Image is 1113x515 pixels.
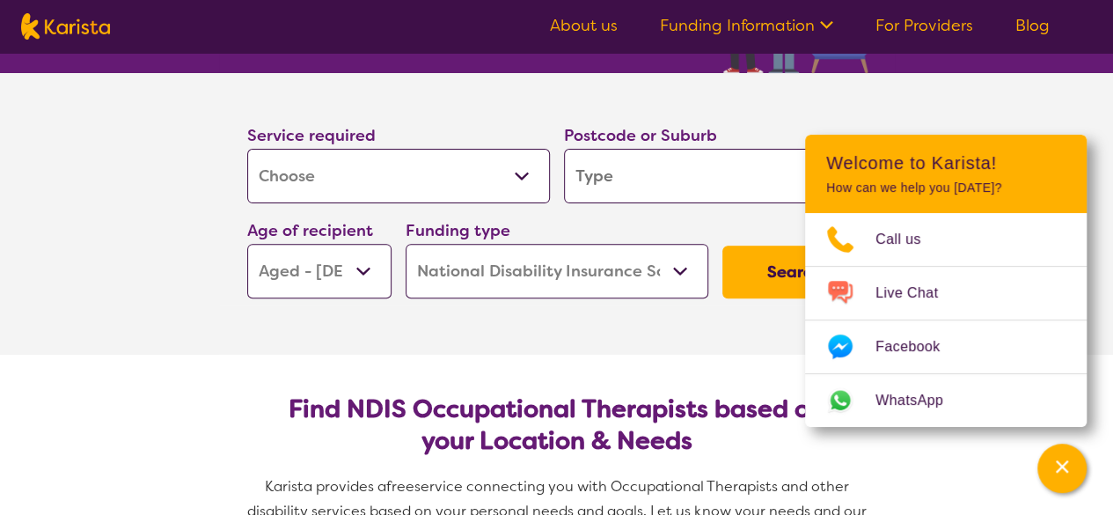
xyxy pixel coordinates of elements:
[386,477,414,496] span: free
[564,125,717,146] label: Postcode or Suburb
[660,15,833,36] a: Funding Information
[564,149,867,203] input: Type
[265,477,386,496] span: Karista provides a
[875,387,964,414] span: WhatsApp
[826,180,1065,195] p: How can we help you [DATE]?
[875,226,942,253] span: Call us
[1037,444,1087,493] button: Channel Menu
[406,220,510,241] label: Funding type
[875,334,961,360] span: Facebook
[1015,15,1050,36] a: Blog
[550,15,618,36] a: About us
[875,280,959,306] span: Live Chat
[722,246,867,298] button: Search
[247,125,376,146] label: Service required
[805,135,1087,427] div: Channel Menu
[247,220,373,241] label: Age of recipient
[875,15,973,36] a: For Providers
[21,13,110,40] img: Karista logo
[826,152,1065,173] h2: Welcome to Karista!
[805,374,1087,427] a: Web link opens in a new tab.
[805,213,1087,427] ul: Choose channel
[261,394,853,457] h2: Find NDIS Occupational Therapists based on your Location & Needs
